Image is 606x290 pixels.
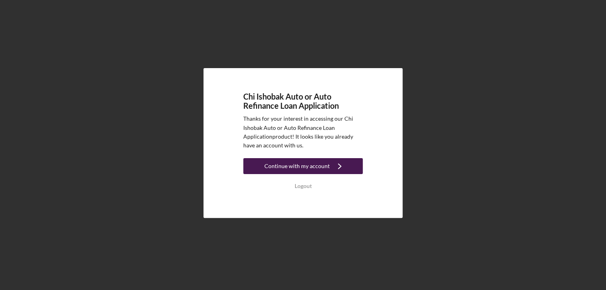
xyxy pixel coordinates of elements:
[295,178,312,194] div: Logout
[243,158,363,176] a: Continue with my account
[243,114,363,150] p: Thanks for your interest in accessing our Chi Ishobak Auto or Auto Refinance Loan Application pro...
[264,158,330,174] div: Continue with my account
[243,92,363,110] h4: Chi Ishobak Auto or Auto Refinance Loan Application
[243,158,363,174] button: Continue with my account
[243,178,363,194] button: Logout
